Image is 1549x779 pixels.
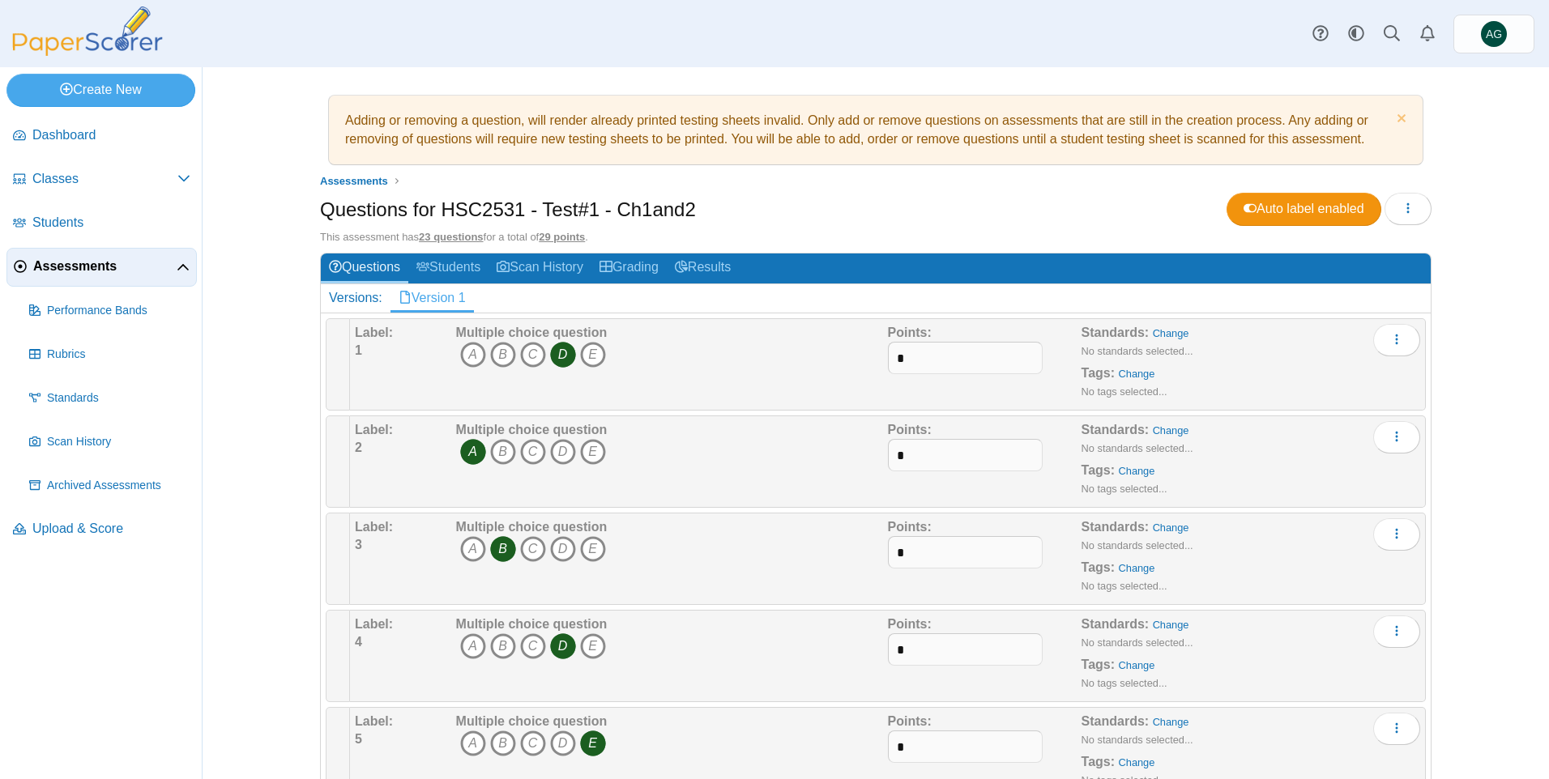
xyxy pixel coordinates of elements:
b: Multiple choice question [456,423,608,436]
a: Change [1153,327,1189,339]
i: B [490,439,516,465]
b: 1 [355,343,362,357]
a: Change [1119,368,1155,380]
a: Auto label enabled [1227,193,1381,225]
b: Multiple choice question [456,326,608,339]
span: Auto label enabled [1244,202,1364,215]
b: 2 [355,441,362,454]
a: Rubrics [23,335,197,374]
span: Assessments [320,175,388,187]
a: Alerts [1410,16,1445,52]
small: No standards selected... [1082,345,1193,357]
a: Standards [23,379,197,418]
b: Points: [888,520,932,534]
i: A [460,730,486,756]
u: 29 points [539,231,585,243]
i: D [550,730,576,756]
i: D [550,439,576,465]
a: Dashboard [6,117,197,155]
a: PaperScorer [6,45,169,58]
a: Dismiss notice [1393,112,1406,129]
span: Archived Assessments [47,478,190,494]
b: Standards: [1082,423,1150,436]
b: Tags: [1082,755,1115,768]
a: Results [667,253,739,283]
a: Assessments [6,248,197,287]
i: D [550,536,576,562]
b: Standards: [1082,326,1150,339]
b: Tags: [1082,366,1115,380]
i: A [460,633,486,659]
small: No standards selected... [1082,539,1193,551]
button: More options [1373,615,1420,648]
small: No standards selected... [1082,636,1193,649]
b: Points: [888,423,932,436]
b: Tags: [1082,560,1115,574]
b: Label: [355,617,393,631]
span: Scan History [47,434,190,450]
h1: Questions for HSC2531 - Test#1 - Ch1and2 [320,196,696,223]
a: Performance Bands [23,292,197,330]
b: Points: [888,714,932,728]
b: Multiple choice question [456,617,608,631]
b: 4 [355,635,362,649]
a: Change [1119,756,1155,768]
i: A [460,536,486,562]
a: Students [6,204,197,243]
span: Asena Goren [1481,21,1507,47]
b: 3 [355,538,362,551]
a: Create New [6,74,195,106]
small: No tags selected... [1082,677,1167,689]
button: More options [1373,518,1420,551]
a: Students [408,253,489,283]
i: B [490,342,516,368]
i: C [520,730,546,756]
b: Label: [355,326,393,339]
a: Change [1153,521,1189,534]
i: C [520,342,546,368]
a: Archived Assessments [23,466,197,505]
span: Classes [32,170,177,188]
div: Adding or removing a question, will render already printed testing sheets invalid. Only add or re... [337,104,1415,156]
span: Performance Bands [47,303,190,319]
i: E [580,439,606,465]
b: Label: [355,520,393,534]
i: E [580,730,606,756]
a: Scan History [489,253,591,283]
i: A [460,439,486,465]
u: 23 questions [419,231,483,243]
b: Standards: [1082,617,1150,631]
a: Change [1153,424,1189,436]
i: D [550,342,576,368]
div: This assessment has for a total of . [320,230,1432,245]
span: Rubrics [47,347,190,363]
small: No tags selected... [1082,580,1167,592]
b: 5 [355,732,362,746]
a: Classes [6,160,197,199]
i: C [520,439,546,465]
a: Asena Goren [1453,15,1534,53]
small: No tags selected... [1082,483,1167,495]
b: Multiple choice question [456,520,608,534]
i: D [550,633,576,659]
a: Questions [321,253,408,283]
span: Asena Goren [1486,28,1502,40]
small: No standards selected... [1082,734,1193,746]
span: Students [32,214,190,232]
a: Scan History [23,423,197,462]
i: B [490,633,516,659]
i: B [490,730,516,756]
i: C [520,633,546,659]
a: Change [1119,562,1155,574]
button: More options [1373,421,1420,453]
b: Multiple choice question [456,714,608,728]
b: Points: [888,617,932,631]
b: Tags: [1082,463,1115,477]
b: Tags: [1082,658,1115,671]
b: Standards: [1082,520,1150,534]
button: More options [1373,713,1420,745]
b: Label: [355,714,393,728]
button: More options [1373,324,1420,356]
a: Upload & Score [6,510,197,549]
img: PaperScorer [6,6,169,56]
